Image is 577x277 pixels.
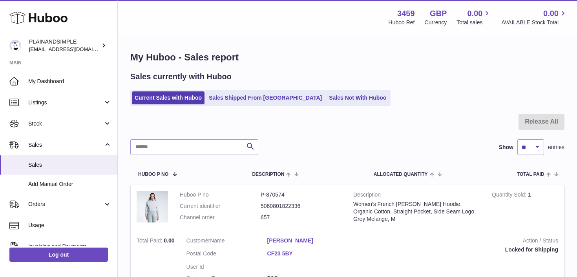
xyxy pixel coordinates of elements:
img: 34591707912918.jpeg [137,191,168,222]
span: entries [548,144,564,151]
strong: Description [353,191,480,200]
a: Current Sales with Huboo [132,91,205,104]
span: AVAILABLE Stock Total [501,19,568,26]
strong: Action / Status [360,237,558,246]
span: Description [252,172,284,177]
h2: Sales currently with Huboo [130,71,232,82]
span: Invoicing and Payments [28,243,103,250]
span: Listings [28,99,103,106]
a: CF23 5BY [267,250,348,257]
a: Log out [9,248,108,262]
dt: Current identifier [180,202,261,210]
strong: Total Paid [137,237,164,246]
dd: 5060801822336 [261,202,341,210]
span: Stock [28,120,103,128]
span: Total paid [517,172,544,177]
div: Currency [425,19,447,26]
dd: 657 [261,214,341,221]
a: 0.00 Total sales [456,8,491,26]
strong: 3459 [397,8,415,19]
span: 0.00 [164,237,174,244]
span: 0.00 [467,8,483,19]
a: [PERSON_NAME] [267,237,348,244]
strong: Quantity Sold [492,191,528,200]
div: PLAINANDSIMPLE [29,38,100,53]
div: Women's French [PERSON_NAME] Hoodie, Organic Cotton, Straight Pocket, Side Seam Logo, Grey Melang... [353,200,480,223]
span: Sales [28,161,111,169]
span: Sales [28,141,103,149]
span: My Dashboard [28,78,111,85]
a: 0.00 AVAILABLE Stock Total [501,8,568,26]
dt: Channel order [180,214,261,221]
img: duco@plainandsimple.com [9,40,21,51]
dt: Huboo P no [180,191,261,199]
span: ALLOCATED Quantity [374,172,428,177]
span: Huboo P no [138,172,168,177]
span: [EMAIL_ADDRESS][DOMAIN_NAME] [29,46,115,52]
span: Customer [186,237,210,244]
strong: GBP [430,8,447,19]
label: Show [499,144,513,151]
span: 0.00 [543,8,559,19]
a: Sales Shipped From [GEOGRAPHIC_DATA] [206,91,325,104]
div: Huboo Ref [389,19,415,26]
dd: P-870574 [261,191,341,199]
dt: Postal Code [186,250,267,259]
div: Locked for Shipping [360,246,558,253]
span: Usage [28,222,111,229]
span: Add Manual Order [28,180,111,188]
dt: User Id [186,263,267,271]
dt: Name [186,237,267,246]
h1: My Huboo - Sales report [130,51,564,64]
a: Sales Not With Huboo [326,91,389,104]
span: Orders [28,200,103,208]
span: Total sales [456,19,491,26]
td: 1 [486,185,564,231]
